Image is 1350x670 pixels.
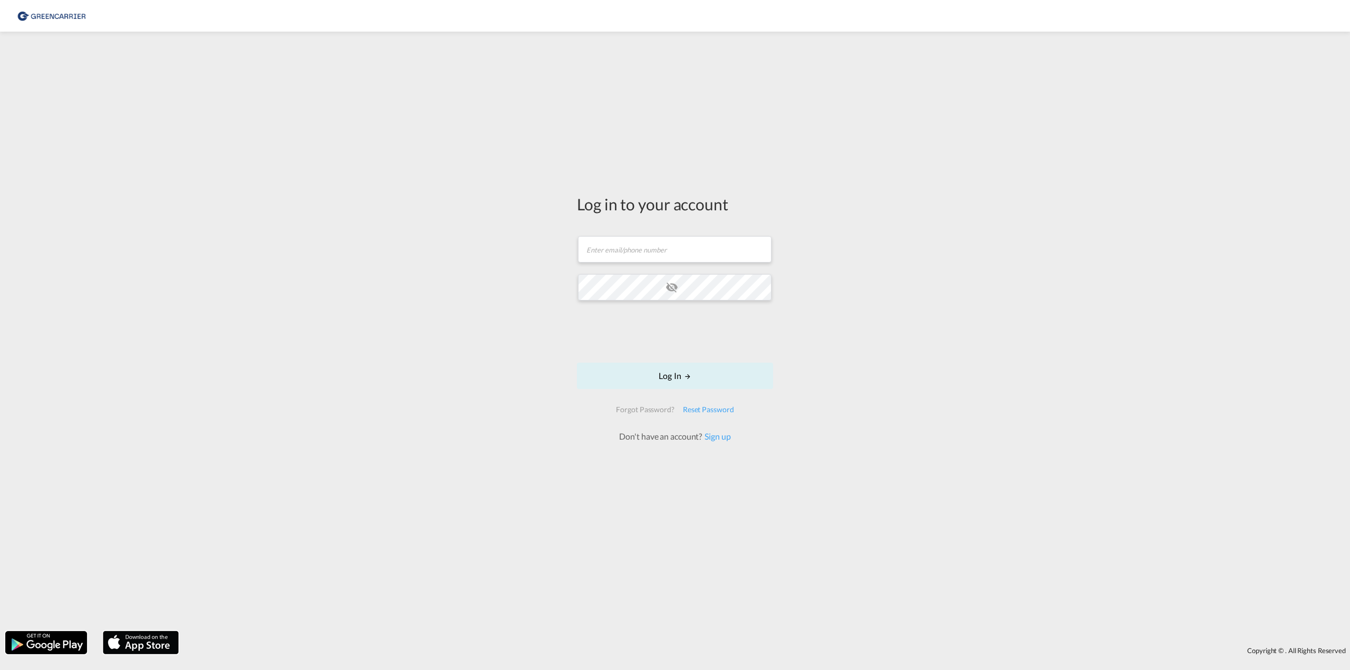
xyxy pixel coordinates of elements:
[16,4,87,28] img: e39c37208afe11efa9cb1d7a6ea7d6f5.png
[612,400,678,419] div: Forgot Password?
[679,400,738,419] div: Reset Password
[578,236,772,263] input: Enter email/phone number
[184,642,1350,659] div: Copyright © . All Rights Reserved
[702,431,730,441] a: Sign up
[595,311,755,352] iframe: reCAPTCHA
[577,363,773,389] button: LOGIN
[4,630,88,655] img: google.png
[102,630,180,655] img: apple.png
[577,193,773,215] div: Log in to your account
[666,281,678,294] md-icon: icon-eye-off
[607,431,742,442] div: Don't have an account?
